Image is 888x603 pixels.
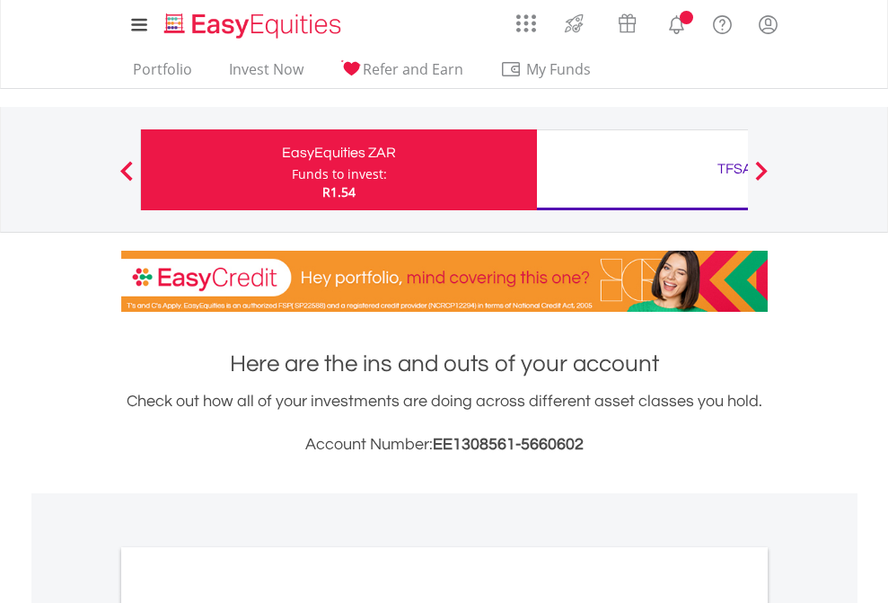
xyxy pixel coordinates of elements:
div: Check out how all of your investments are doing across different asset classes you hold. [121,389,768,457]
h3: Account Number: [121,432,768,457]
div: Funds to invest: [292,165,387,183]
button: Previous [109,170,145,188]
h1: Here are the ins and outs of your account [121,348,768,380]
span: Refer and Earn [363,59,463,79]
img: vouchers-v2.svg [612,9,642,38]
a: AppsGrid [505,4,548,33]
span: My Funds [500,58,618,81]
img: EasyCredit Promotion Banner [121,251,768,312]
img: thrive-v2.svg [559,9,589,38]
img: EasyEquities_Logo.png [161,11,348,40]
a: Notifications [654,4,699,40]
img: grid-menu-icon.svg [516,13,536,33]
a: My Profile [745,4,791,44]
a: FAQ's and Support [699,4,745,40]
button: Next [743,170,779,188]
a: Vouchers [601,4,654,38]
a: Portfolio [126,60,199,88]
div: EasyEquities ZAR [152,140,526,165]
a: Home page [157,4,348,40]
span: R1.54 [322,183,356,200]
span: EE1308561-5660602 [433,436,584,453]
a: Refer and Earn [333,60,470,88]
a: Invest Now [222,60,311,88]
